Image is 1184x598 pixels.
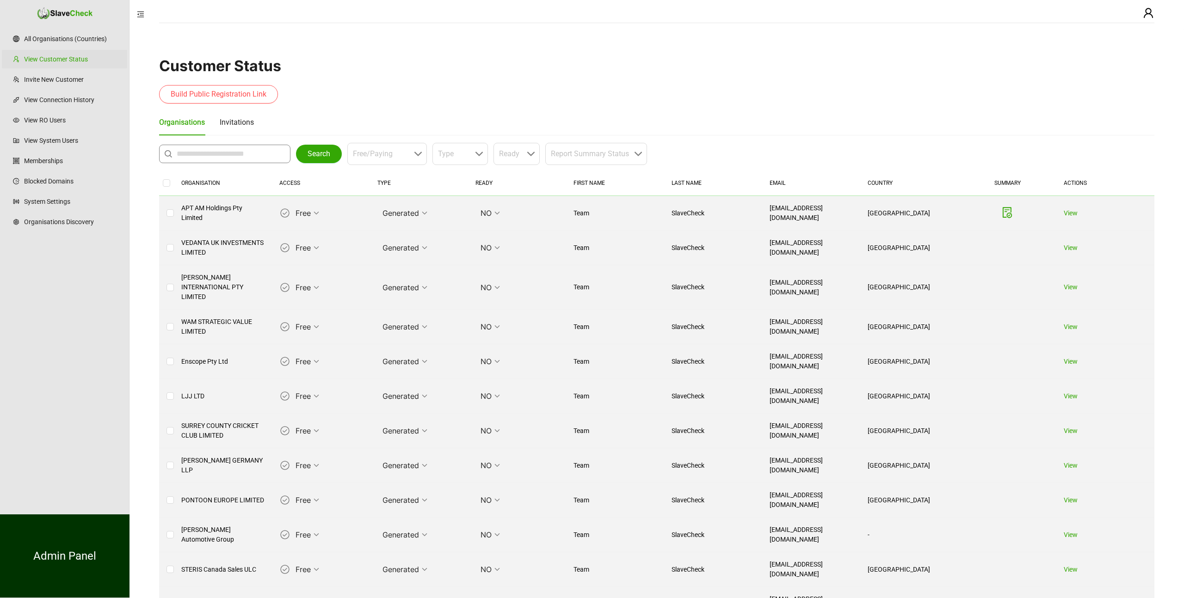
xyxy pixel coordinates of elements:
span: Free [296,528,319,542]
td: Enscope Pty Ltd [174,344,272,379]
td: [GEOGRAPHIC_DATA] [860,265,958,310]
th: FIRST NAME [566,171,664,196]
span: Generated [382,424,427,438]
a: View System Users [24,131,120,150]
span: NO [481,206,500,220]
span: Search [308,148,330,159]
a: View [1064,392,1078,400]
td: WAM STRATEGIC VALUE LIMITED [174,310,272,344]
th: SUMMARY [958,171,1056,196]
a: Blocked Domains [24,172,120,190]
span: Free [296,424,319,438]
span: NO [481,281,500,294]
a: View RO Users [24,111,120,129]
td: SlaveCheck [664,265,762,310]
th: COUNTRY [860,171,958,196]
button: Search [296,145,342,163]
a: View [1064,209,1078,217]
a: View [1064,244,1078,251]
td: [GEOGRAPHIC_DATA] [860,552,958,587]
td: SlaveCheck [664,483,762,518]
td: [EMAIL_ADDRESS][DOMAIN_NAME] [762,448,860,483]
h1: Customer Status [159,57,1154,75]
th: TYPE [370,171,468,196]
span: Generated [382,320,427,334]
span: NO [481,458,500,472]
span: Free [296,562,319,576]
td: [GEOGRAPHIC_DATA] [860,231,958,265]
td: SlaveCheck [664,344,762,379]
span: Free [296,281,319,294]
span: Free [296,241,319,255]
span: Generated [382,458,427,472]
span: Free [296,206,319,220]
span: Generated [382,389,427,403]
td: [GEOGRAPHIC_DATA] [860,483,958,518]
td: Team [566,552,664,587]
td: VEDANTA UK INVESTMENTS LIMITED [174,231,272,265]
td: [EMAIL_ADDRESS][DOMAIN_NAME] [762,265,860,310]
span: NO [481,493,500,507]
span: Generated [382,528,427,542]
a: View [1064,358,1078,365]
span: NO [481,241,500,255]
td: [EMAIL_ADDRESS][DOMAIN_NAME] [762,196,860,231]
a: View [1064,323,1078,330]
span: Free [296,389,319,403]
td: [GEOGRAPHIC_DATA] [860,414,958,448]
td: APT AM Holdings Pty Limited [174,196,272,231]
span: NO [481,424,500,438]
span: user [1143,7,1154,18]
a: Memberships [24,152,120,170]
td: [EMAIL_ADDRESS][DOMAIN_NAME] [762,414,860,448]
td: PONTOON EUROPE LIMITED [174,483,272,518]
div: Invitations [220,116,254,128]
td: Team [566,483,664,518]
span: menu-fold [137,11,144,18]
a: View Customer Status [24,50,120,68]
span: NO [481,389,500,403]
span: Build Public Registration Link [171,89,266,100]
td: [PERSON_NAME] GERMANY LLP [174,448,272,483]
td: SlaveCheck [664,448,762,483]
span: Free [296,493,319,507]
td: SlaveCheck [664,196,762,231]
td: [EMAIL_ADDRESS][DOMAIN_NAME] [762,552,860,587]
td: [GEOGRAPHIC_DATA] [860,448,958,483]
a: View [1064,531,1078,538]
span: Generated [382,281,427,294]
td: Team [566,379,664,414]
td: [EMAIL_ADDRESS][DOMAIN_NAME] [762,483,860,518]
td: SlaveCheck [664,310,762,344]
a: View Connection History [24,91,120,109]
th: ORGANISATION [174,171,272,196]
td: SlaveCheck [664,231,762,265]
a: View [1064,566,1078,573]
a: View [1064,283,1078,291]
td: [EMAIL_ADDRESS][DOMAIN_NAME] [762,310,860,344]
th: EMAIL [762,171,860,196]
td: [GEOGRAPHIC_DATA] [860,344,958,379]
td: [EMAIL_ADDRESS][DOMAIN_NAME] [762,379,860,414]
span: Generated [382,562,427,576]
span: Free [296,320,319,334]
span: file-done [1002,207,1013,218]
td: SURREY COUNTY CRICKET CLUB LIMITED [174,414,272,448]
td: [GEOGRAPHIC_DATA] [860,379,958,414]
td: LJJ LTD [174,379,272,414]
td: SlaveCheck [664,552,762,587]
td: Team [566,310,664,344]
td: Team [566,196,664,231]
td: [EMAIL_ADDRESS][DOMAIN_NAME] [762,344,860,379]
td: Team [566,518,664,552]
th: ACCESS [272,171,370,196]
span: Generated [382,241,427,255]
td: Team [566,414,664,448]
a: Organisations Discovery [24,213,120,231]
span: NO [481,562,500,576]
td: Team [566,344,664,379]
a: View [1064,462,1078,469]
td: Team [566,265,664,310]
span: Free [296,458,319,472]
td: Team [566,448,664,483]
